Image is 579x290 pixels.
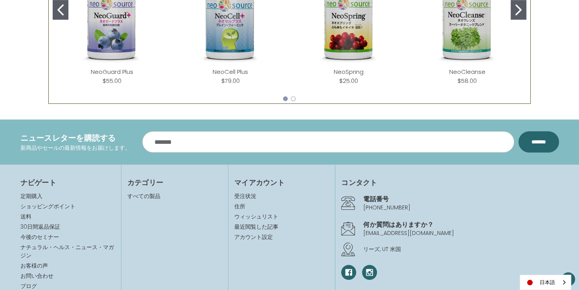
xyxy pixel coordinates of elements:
div: $55.00 [103,76,121,85]
a: 30日間返品保証 [20,223,60,231]
a: NeoGuard Plus [91,68,133,76]
aside: Language selected: 日本語 [520,275,571,290]
a: NeoCell Plus [213,68,248,76]
button: Go to slide 2 [291,96,296,101]
a: 受注状況 [234,192,329,200]
div: $79.00 [221,76,240,85]
h4: マイアカウント [234,177,329,188]
a: 定期購入 [20,192,42,200]
a: ショッピングポイント [20,202,75,210]
a: ウィッシュリスト [234,213,329,221]
div: Language [520,275,571,290]
a: ブログ [20,282,37,290]
a: ナチュラル・ヘルス・ニュース・マガジン [20,243,114,259]
a: 最近閲覧した記事 [234,223,329,231]
a: お問い合わせ [20,272,53,280]
h4: 何か質問はありますか？ [363,220,559,229]
a: [EMAIL_ADDRESS][DOMAIN_NAME] [363,229,454,237]
div: $58.00 [458,76,477,85]
h4: ニュースレターを購読する [20,132,131,144]
a: 日本語 [520,275,571,290]
a: アカウント設定 [234,233,329,241]
h4: 電話番号 [363,194,559,204]
h4: コンタクト [341,177,559,188]
p: 新商品やセールの最新情報をお届けします。 [20,144,131,152]
p: リーズ, UT 米国 [363,245,559,253]
a: 今後のセミナー [20,233,59,241]
div: $25.00 [339,76,358,85]
a: NeoCleanse [449,68,485,76]
h4: カテゴリー [127,177,222,188]
a: お客様の声 [20,262,48,270]
a: NeoSpring [334,68,364,76]
h4: ナビゲート [20,177,115,188]
a: [PHONE_NUMBER] [363,204,410,211]
a: 住所 [234,202,329,211]
a: 送料 [20,213,31,220]
button: Go to slide 1 [283,96,288,101]
a: すべての製品 [127,192,160,200]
